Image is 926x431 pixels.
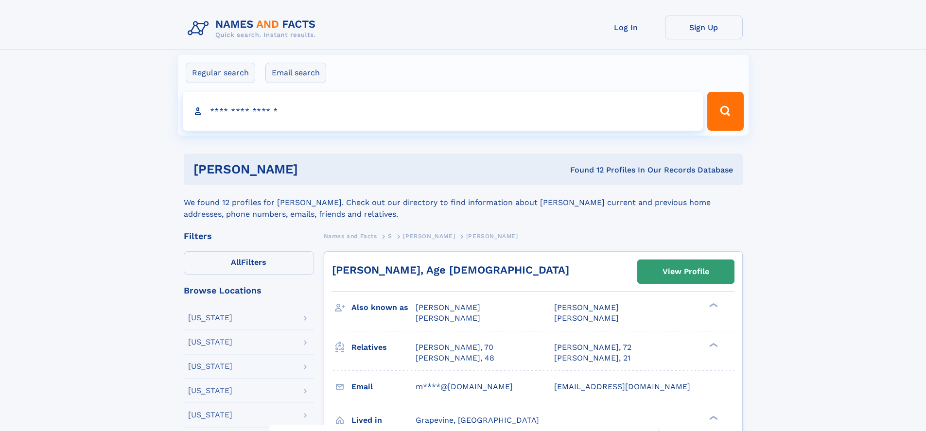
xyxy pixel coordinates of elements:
[707,342,718,348] div: ❯
[184,185,743,220] div: We found 12 profiles for [PERSON_NAME]. Check out our directory to find information about [PERSON...
[707,414,718,421] div: ❯
[416,353,494,363] a: [PERSON_NAME], 48
[416,313,480,323] span: [PERSON_NAME]
[188,314,232,322] div: [US_STATE]
[554,342,631,353] a: [PERSON_NAME], 72
[231,258,241,267] span: All
[351,412,416,429] h3: Lived in
[193,163,434,175] h1: [PERSON_NAME]
[183,92,703,131] input: search input
[638,260,734,283] a: View Profile
[554,303,619,312] span: [PERSON_NAME]
[663,260,709,283] div: View Profile
[184,251,314,275] label: Filters
[403,230,455,242] a: [PERSON_NAME]
[554,382,690,391] span: [EMAIL_ADDRESS][DOMAIN_NAME]
[351,299,416,316] h3: Also known as
[434,165,733,175] div: Found 12 Profiles In Our Records Database
[403,233,455,240] span: [PERSON_NAME]
[554,353,630,363] a: [PERSON_NAME], 21
[351,379,416,395] h3: Email
[554,313,619,323] span: [PERSON_NAME]
[188,362,232,370] div: [US_STATE]
[707,302,718,309] div: ❯
[388,230,392,242] a: S
[184,16,324,42] img: Logo Names and Facts
[587,16,665,39] a: Log In
[324,230,377,242] a: Names and Facts
[351,339,416,356] h3: Relatives
[188,411,232,419] div: [US_STATE]
[184,232,314,241] div: Filters
[265,63,326,83] label: Email search
[388,233,392,240] span: S
[186,63,255,83] label: Regular search
[665,16,743,39] a: Sign Up
[707,92,743,131] button: Search Button
[416,342,493,353] a: [PERSON_NAME], 70
[188,387,232,395] div: [US_STATE]
[416,303,480,312] span: [PERSON_NAME]
[188,338,232,346] div: [US_STATE]
[466,233,518,240] span: [PERSON_NAME]
[416,415,539,425] span: Grapevine, [GEOGRAPHIC_DATA]
[184,286,314,295] div: Browse Locations
[332,264,569,276] a: [PERSON_NAME], Age [DEMOGRAPHIC_DATA]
